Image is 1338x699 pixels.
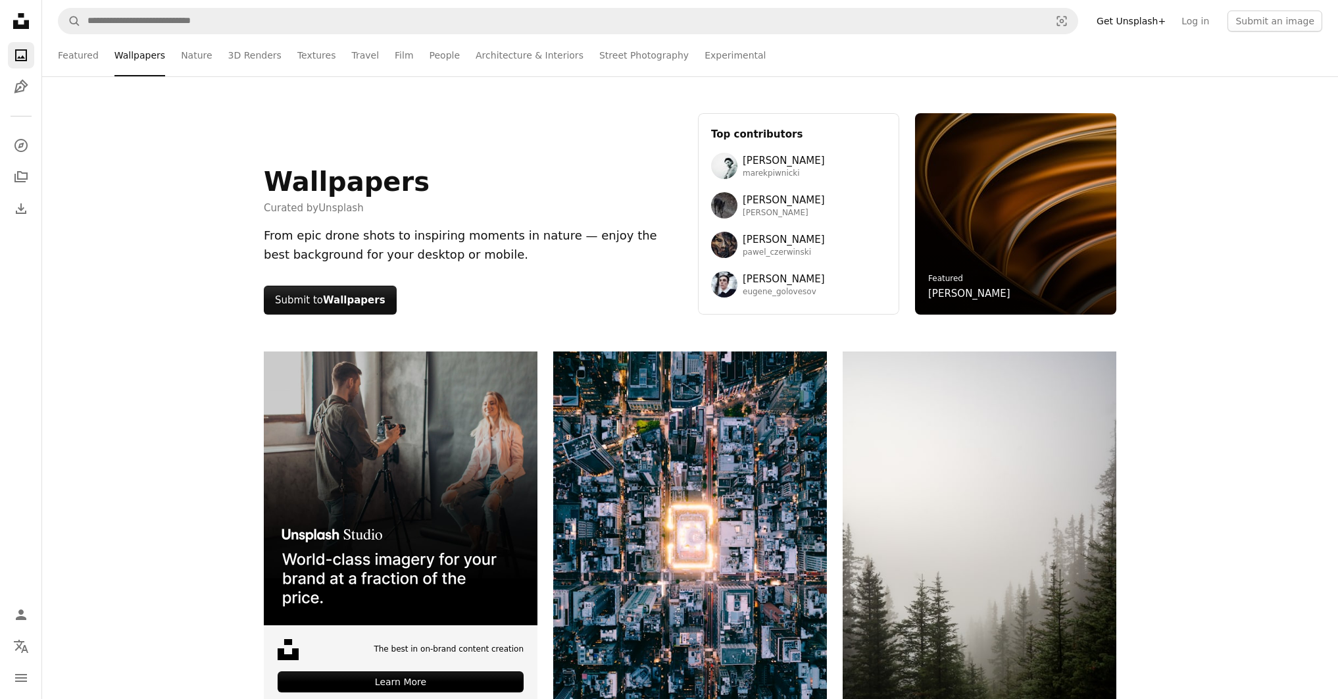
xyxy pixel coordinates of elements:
h1: Wallpapers [264,166,430,197]
div: From epic drone shots to inspiring moments in nature — enjoy the best background for your desktop... [264,226,682,265]
span: The best in on-brand content creation [374,644,524,655]
a: Textures [297,34,336,76]
img: Avatar of user Wolfgang Hasselmann [711,192,737,219]
a: Film [395,34,413,76]
a: Avatar of user Wolfgang Hasselmann[PERSON_NAME][PERSON_NAME] [711,192,886,219]
button: Search Unsplash [59,9,81,34]
span: [PERSON_NAME] [743,232,825,247]
a: Collections [8,164,34,190]
a: Architecture & Interiors [476,34,583,76]
div: Learn More [278,671,524,692]
form: Find visuals sitewide [58,8,1078,34]
span: marekpiwnicki [743,168,825,179]
button: Submit toWallpapers [264,286,397,315]
a: Avatar of user Eugene Golovesov[PERSON_NAME]eugene_golovesov [711,271,886,298]
a: Unsplash [318,202,364,214]
button: Visual search [1046,9,1078,34]
span: [PERSON_NAME] [743,192,825,208]
a: Travel [351,34,379,76]
a: Experimental [705,34,766,76]
a: Featured [58,34,99,76]
span: Curated by [264,200,430,216]
a: Tall evergreen trees shrouded in dense fog. [843,551,1116,563]
a: Avatar of user Pawel Czerwinski[PERSON_NAME]pawel_czerwinski [711,232,886,258]
h3: Top contributors [711,126,886,142]
a: People [430,34,460,76]
img: file-1715651741414-859baba4300dimage [264,351,537,625]
a: [PERSON_NAME] [928,286,1010,301]
a: Illustrations [8,74,34,100]
img: Avatar of user Eugene Golovesov [711,271,737,298]
button: Menu [8,665,34,691]
a: Explore [8,132,34,159]
span: [PERSON_NAME] [743,208,825,219]
a: Get Unsplash+ [1089,11,1174,32]
span: [PERSON_NAME] [743,271,825,287]
a: Photos [8,42,34,68]
span: pawel_czerwinski [743,247,825,258]
img: Avatar of user Pawel Czerwinski [711,232,737,258]
a: Nature [181,34,212,76]
strong: Wallpapers [323,294,385,306]
button: Language [8,633,34,660]
img: Avatar of user Marek Piwnicki [711,153,737,179]
a: Download History [8,195,34,222]
a: Log in / Sign up [8,602,34,628]
img: file-1631678316303-ed18b8b5cb9cimage [278,639,299,660]
a: 3D Renders [228,34,282,76]
button: Submit an image [1227,11,1322,32]
a: Street Photography [599,34,689,76]
a: Featured [928,274,963,283]
a: Log in [1174,11,1217,32]
a: Avatar of user Marek Piwnicki[PERSON_NAME]marekpiwnicki [711,153,886,179]
a: Aerial view of a brightly lit city at dusk. [553,528,827,540]
span: eugene_golovesov [743,287,825,298]
span: [PERSON_NAME] [743,153,825,168]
